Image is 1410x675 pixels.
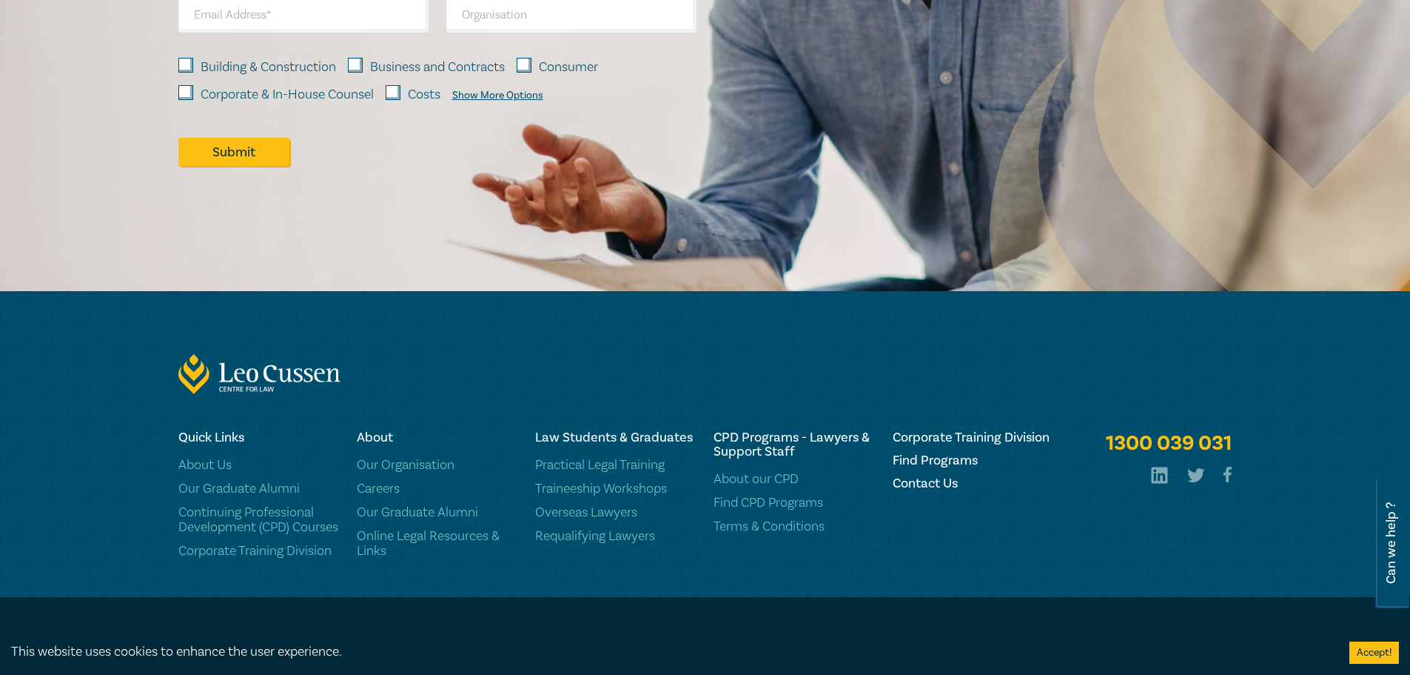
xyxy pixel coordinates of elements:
a: Sitemap [478,628,526,645]
a: Continuing Professional Development (CPD) Courses [178,505,339,535]
a: Online Legal Resources & Links [357,529,517,559]
h6: CPD Programs - Lawyers & Support Staff [714,430,874,459]
a: Practical Legal Training [535,458,696,473]
label: Corporate & In-House Counsel [201,85,374,104]
a: Our Graduate Alumni [178,482,339,496]
a: Find CPD Programs [714,496,874,511]
h6: Quick Links [178,430,339,445]
div: This website uses cookies to enhance the user experience. [11,642,1327,662]
a: Disclaimer [254,628,314,645]
label: Business and Contracts [370,58,505,77]
a: Contact [545,628,592,645]
a: Requalifying Lawyers [535,529,696,544]
a: Contact Us [893,476,1053,491]
a: Privacy Policy [333,628,412,645]
a: About Us [178,458,339,473]
a: Staff [431,628,459,645]
a: Our Graduate Alumni [357,505,517,520]
a: Corporate Training Division [893,430,1053,445]
h6: About [357,430,517,445]
button: Submit [178,138,289,166]
a: About our CPD [714,472,874,487]
a: Copyright [178,628,235,645]
a: Terms & Conditions [714,519,874,534]
div: Show More Options [452,90,543,102]
a: Traineeship Workshops [535,482,696,496]
a: Corporate Training Division [178,544,339,559]
a: Careers [357,482,517,496]
span: Can we help ? [1384,487,1398,599]
a: Overseas Lawyers [535,505,696,520]
h6: Law Students & Graduates [535,430,696,445]
button: Accept cookies [1349,642,1399,664]
a: Find Programs [893,453,1053,468]
a: Our Organisation [357,458,517,473]
label: Costs [408,85,440,104]
label: Consumer [539,58,598,77]
label: Building & Construction [201,58,336,77]
a: 1300 039 031 [1106,430,1232,457]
